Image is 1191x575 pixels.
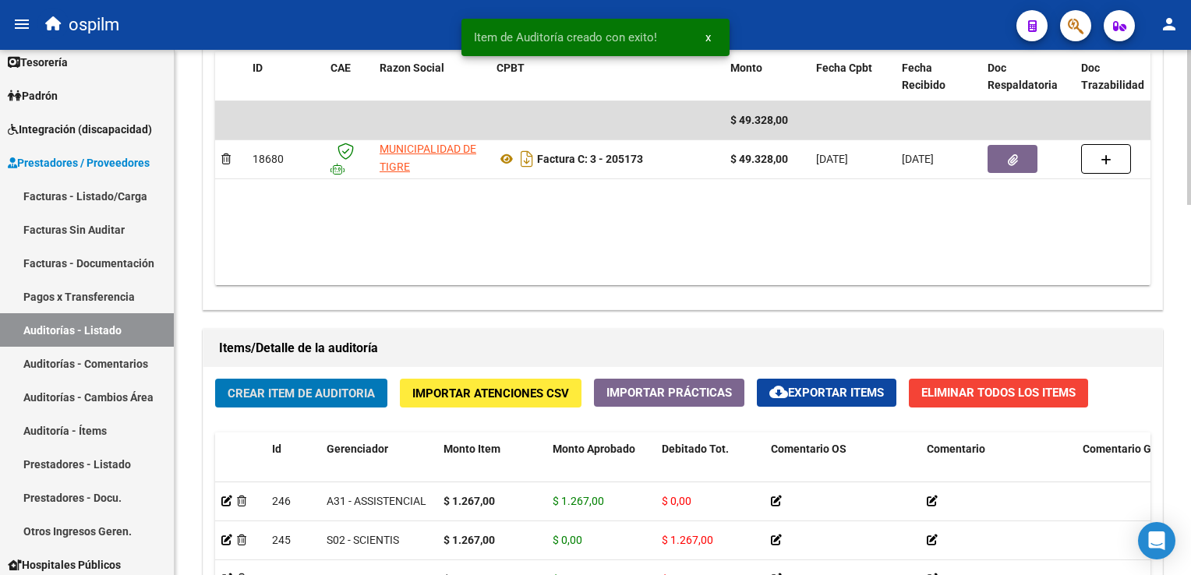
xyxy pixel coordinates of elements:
[771,443,846,455] span: Comentario OS
[553,495,604,507] span: $ 1.267,00
[902,62,945,92] span: Fecha Recibido
[553,534,582,546] span: $ 0,00
[8,87,58,104] span: Padrón
[228,386,375,400] span: Crear Item de Auditoria
[662,534,713,546] span: $ 1.267,00
[272,495,291,507] span: 246
[816,62,872,74] span: Fecha Cpbt
[219,336,1147,361] h1: Items/Detalle de la auditoría
[769,383,788,401] mat-icon: cloud_download
[327,495,426,507] span: A31 - ASSISTENCIAL
[272,443,281,455] span: Id
[546,432,656,501] datatable-header-cell: Monto Aprobado
[594,379,744,407] button: Importar Prácticas
[8,556,121,573] span: Hospitales Públicos
[921,432,1076,501] datatable-header-cell: Comentario
[765,432,921,501] datatable-header-cell: Comentario OS
[444,495,495,507] strong: $ 1.267,00
[553,443,635,455] span: Monto Aprobado
[988,62,1058,92] span: Doc Respaldatoria
[327,534,399,546] span: S02 - SCIENTIS
[324,51,373,103] datatable-header-cell: CAE
[474,30,657,45] span: Item de Auditoría creado con exito!
[380,143,476,173] span: MUNICIPALIDAD DE TIGRE
[981,51,1075,103] datatable-header-cell: Doc Respaldatoria
[490,51,724,103] datatable-header-cell: CPBT
[705,30,711,44] span: x
[373,51,490,103] datatable-header-cell: Razon Social
[656,432,765,501] datatable-header-cell: Debitado Tot.
[1081,62,1144,92] span: Doc Trazabilidad
[327,443,388,455] span: Gerenciador
[810,51,896,103] datatable-header-cell: Fecha Cpbt
[896,51,981,103] datatable-header-cell: Fecha Recibido
[444,534,495,546] strong: $ 1.267,00
[662,443,729,455] span: Debitado Tot.
[606,386,732,400] span: Importar Prácticas
[215,379,387,407] button: Crear Item de Auditoria
[412,386,569,400] span: Importar Atenciones CSV
[1160,15,1179,34] mat-icon: person
[902,153,934,165] span: [DATE]
[246,51,324,103] datatable-header-cell: ID
[730,153,788,165] strong: $ 49.328,00
[8,154,150,171] span: Prestadores / Proveedores
[330,62,351,74] span: CAE
[272,534,291,546] span: 245
[662,495,691,507] span: $ 0,00
[12,15,31,34] mat-icon: menu
[537,153,643,165] strong: Factura C: 3 - 205173
[517,146,537,171] i: Descargar documento
[757,379,896,407] button: Exportar Items
[927,443,985,455] span: Comentario
[69,8,119,42] span: ospilm
[8,54,68,71] span: Tesorería
[1075,51,1168,103] datatable-header-cell: Doc Trazabilidad
[380,62,444,74] span: Razon Social
[437,432,546,501] datatable-header-cell: Monto Item
[320,432,437,501] datatable-header-cell: Gerenciador
[921,386,1076,400] span: Eliminar Todos los Items
[400,379,581,407] button: Importar Atenciones CSV
[730,114,788,126] span: $ 49.328,00
[253,62,263,74] span: ID
[816,153,848,165] span: [DATE]
[8,121,152,138] span: Integración (discapacidad)
[1138,522,1175,559] div: Open Intercom Messenger
[253,153,284,165] span: 18680
[909,379,1088,407] button: Eliminar Todos los Items
[444,443,500,455] span: Monto Item
[769,386,884,400] span: Exportar Items
[724,51,810,103] datatable-header-cell: Monto
[693,23,723,51] button: x
[266,432,320,501] datatable-header-cell: Id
